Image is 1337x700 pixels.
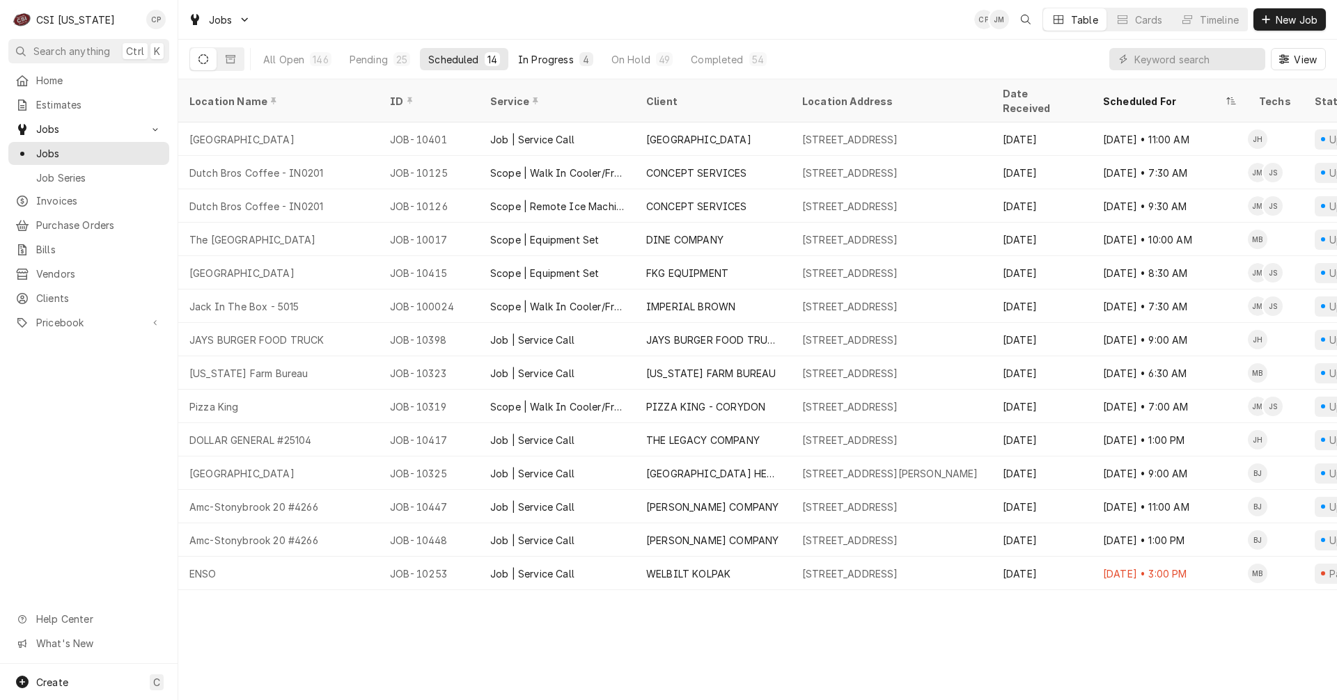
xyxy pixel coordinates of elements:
[1200,13,1239,27] div: Timeline
[263,52,304,67] div: All Open
[189,199,323,214] div: Dutch Bros Coffee - IN0201
[490,399,624,414] div: Scope | Walk In Cooler/Freezer Install
[36,170,162,185] span: Job Series
[646,132,751,147] div: [GEOGRAPHIC_DATA]
[1092,122,1248,156] div: [DATE] • 11:00 AM
[646,500,779,514] div: [PERSON_NAME] COMPANY
[1291,52,1320,67] span: View
[1248,129,1267,149] div: JH
[992,390,1092,423] div: [DATE]
[1092,323,1248,356] div: [DATE] • 9:00 AM
[1248,497,1267,516] div: Bryant Jolley's Avatar
[1092,356,1248,390] div: [DATE] • 6:30 AM
[974,10,994,29] div: Craig Pierce's Avatar
[518,52,574,67] div: In Progress
[1134,48,1258,70] input: Keyword search
[646,166,747,180] div: CONCEPT SERVICES
[1248,363,1267,383] div: MB
[1248,564,1267,583] div: Matt Brewington's Avatar
[490,266,599,280] div: Scope | Equipment Set
[1092,390,1248,423] div: [DATE] • 7:00 AM
[1092,223,1248,256] div: [DATE] • 10:00 AM
[487,52,497,67] div: 14
[802,199,898,214] div: [STREET_ADDRESS]
[379,423,479,456] div: JOB-10417
[802,266,898,280] div: [STREET_ADDRESS]
[802,433,898,447] div: [STREET_ADDRESS]
[490,199,624,214] div: Scope | Remote Ice Machine Install
[379,289,479,323] div: JOB-100024
[1092,189,1248,223] div: [DATE] • 9:30 AM
[189,232,315,247] div: The [GEOGRAPHIC_DATA]
[1103,94,1223,109] div: Scheduled For
[802,132,898,147] div: [STREET_ADDRESS]
[8,214,169,237] a: Purchase Orders
[1248,463,1267,483] div: BJ
[146,10,166,29] div: Craig Pierce's Avatar
[1248,163,1267,182] div: Jay Maiden's Avatar
[36,242,162,257] span: Bills
[802,94,978,109] div: Location Address
[1248,530,1267,550] div: BJ
[8,632,169,655] a: Go to What's New
[1263,397,1283,416] div: Jesus Salas's Avatar
[1248,296,1267,316] div: Jay Maiden's Avatar
[189,366,308,381] div: [US_STATE] Farm Bureau
[992,456,1092,490] div: [DATE]
[379,156,479,189] div: JOB-10125
[992,223,1092,256] div: [DATE]
[8,118,169,141] a: Go to Jobs
[1271,48,1326,70] button: View
[974,10,994,29] div: CP
[1135,13,1163,27] div: Cards
[36,291,162,305] span: Clients
[1248,263,1267,283] div: Jay Maiden's Avatar
[490,232,599,247] div: Scope | Equipment Set
[8,93,169,116] a: Estimates
[802,299,898,314] div: [STREET_ADDRESS]
[992,122,1092,156] div: [DATE]
[992,423,1092,456] div: [DATE]
[802,232,898,247] div: [STREET_ADDRESS]
[992,289,1092,323] div: [DATE]
[1248,296,1267,316] div: JM
[691,52,743,67] div: Completed
[379,122,479,156] div: JOB-10401
[1259,94,1292,109] div: Techs
[659,52,670,67] div: 49
[209,13,233,27] span: Jobs
[390,94,465,109] div: ID
[1263,196,1283,216] div: Jesus Salas's Avatar
[646,433,760,447] div: THE LEGACY COMPANY
[1015,8,1037,31] button: Open search
[1263,163,1283,182] div: JS
[1003,86,1078,116] div: Date Received
[189,166,323,180] div: Dutch Bros Coffee - IN0201
[379,256,479,289] div: JOB-10415
[1248,564,1267,583] div: MB
[992,557,1092,590] div: [DATE]
[1248,430,1267,450] div: JH
[350,52,388,67] div: Pending
[1253,8,1326,31] button: New Job
[752,52,764,67] div: 54
[154,44,160,58] span: K
[1092,456,1248,490] div: [DATE] • 9:00 AM
[189,466,295,481] div: [GEOGRAPHIC_DATA]
[1248,530,1267,550] div: Bryant Jolley's Avatar
[646,333,780,347] div: JAYS BURGER FOOD TRUCK
[379,189,479,223] div: JOB-10126
[1263,196,1283,216] div: JS
[8,69,169,92] a: Home
[1273,13,1320,27] span: New Job
[189,333,325,347] div: JAYS BURGER FOOD TRUCK
[992,356,1092,390] div: [DATE]
[8,262,169,285] a: Vendors
[1263,263,1283,283] div: Jesus Salas's Avatar
[1248,230,1267,249] div: Matt Brewington's Avatar
[1092,256,1248,289] div: [DATE] • 8:30 AM
[1248,497,1267,516] div: BJ
[992,256,1092,289] div: [DATE]
[313,52,328,67] div: 146
[1248,230,1267,249] div: MB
